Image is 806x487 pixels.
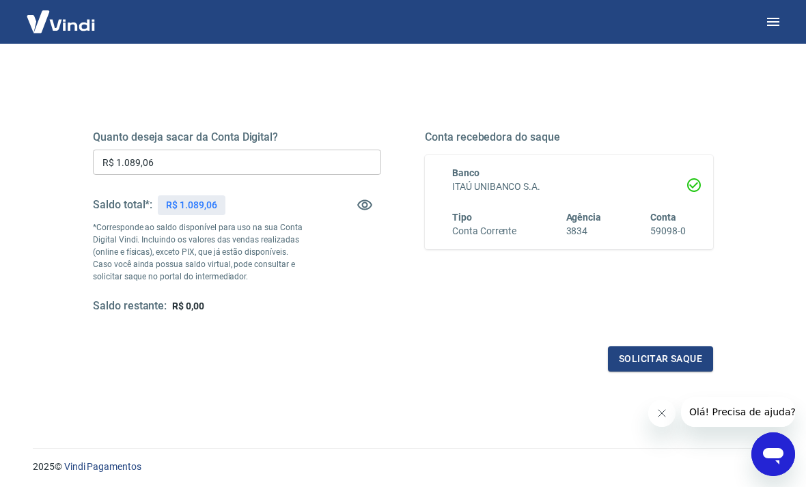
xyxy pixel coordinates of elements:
[8,10,115,20] span: Olá! Precisa de ajuda?
[93,221,309,283] p: *Corresponde ao saldo disponível para uso na sua Conta Digital Vindi. Incluindo os valores das ve...
[648,400,676,427] iframe: Fechar mensagem
[425,130,713,144] h5: Conta recebedora do saque
[64,461,141,472] a: Vindi Pagamentos
[452,224,516,238] h6: Conta Corrente
[681,397,795,427] iframe: Mensagem da empresa
[93,299,167,314] h5: Saldo restante:
[452,212,472,223] span: Tipo
[16,1,105,42] img: Vindi
[452,167,480,178] span: Banco
[608,346,713,372] button: Solicitar saque
[751,432,795,476] iframe: Botão para abrir a janela de mensagens
[566,212,602,223] span: Agência
[166,198,217,212] p: R$ 1.089,06
[93,130,381,144] h5: Quanto deseja sacar da Conta Digital?
[650,212,676,223] span: Conta
[93,198,152,212] h5: Saldo total*:
[650,224,686,238] h6: 59098-0
[172,301,204,311] span: R$ 0,00
[566,224,602,238] h6: 3834
[452,180,686,194] h6: ITAÚ UNIBANCO S.A.
[33,460,773,474] p: 2025 ©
